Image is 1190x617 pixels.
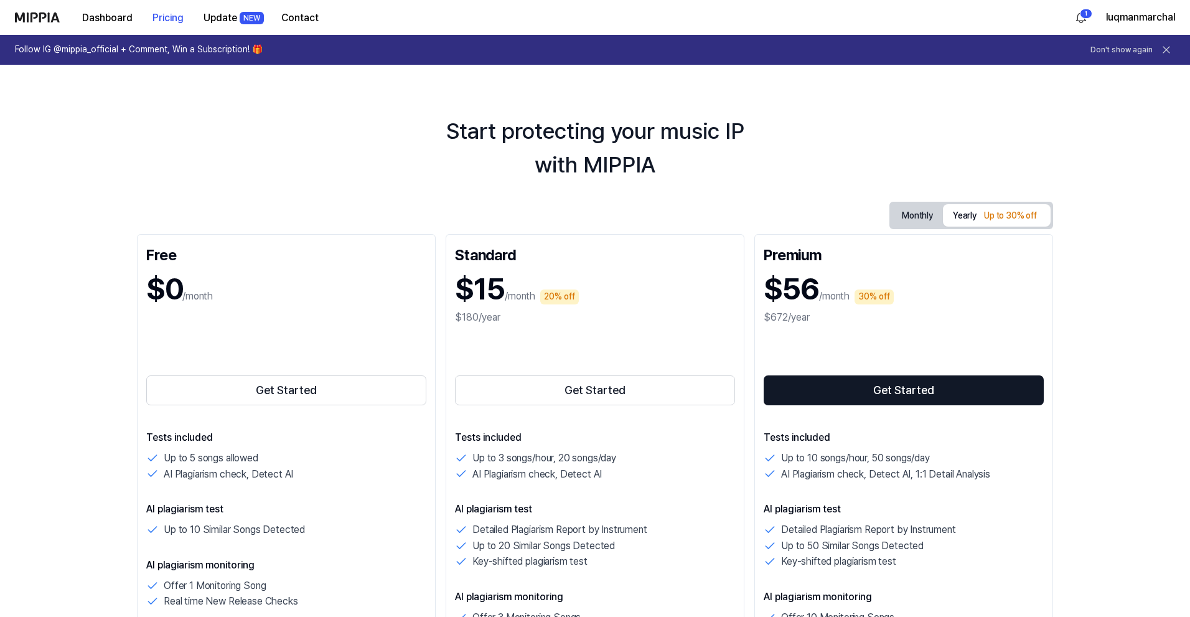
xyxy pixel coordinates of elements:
p: Real time New Release Checks [164,593,298,610]
p: AI Plagiarism check, Detect AI, 1:1 Detail Analysis [781,466,990,483]
h1: $56 [764,268,819,310]
a: Pricing [143,1,194,35]
img: logo [15,12,60,22]
p: Tests included [146,430,426,445]
p: Up to 5 songs allowed [164,450,258,466]
a: Get Started [455,373,735,408]
div: NEW [240,12,264,24]
p: AI plagiarism monitoring [455,590,735,605]
a: Get Started [764,373,1044,408]
img: 알림 [1074,10,1089,25]
button: Monthly [892,206,943,225]
button: UpdateNEW [194,6,271,31]
button: Don't show again [1090,45,1153,55]
button: Dashboard [72,6,143,31]
p: Offer 1 Monitoring Song [164,578,266,594]
a: UpdateNEW [194,1,271,35]
p: Detailed Plagiarism Report by Instrument [781,522,956,538]
p: AI plagiarism test [764,502,1044,517]
div: Free [146,243,426,263]
p: Up to 50 Similar Songs Detected [781,538,924,554]
p: Up to 10 Similar Songs Detected [164,522,305,538]
p: Key-shifted plagiarism test [781,553,896,570]
div: 30% off [855,290,894,304]
p: Up to 10 songs/hour, 50 songs/day [781,450,930,466]
p: AI Plagiarism check, Detect AI [164,466,293,483]
p: Tests included [455,430,735,445]
button: Get Started [455,375,735,405]
p: AI plagiarism monitoring [146,558,426,573]
h1: Follow IG @mippia_official + Comment, Win a Subscription! 🎁 [15,44,263,56]
button: luqmanmarchal [1106,10,1175,25]
p: Key-shifted plagiarism test [472,553,588,570]
p: AI Plagiarism check, Detect AI [472,466,602,483]
div: Premium [764,243,1044,263]
div: Up to 30% off [980,209,1041,224]
p: /month [819,289,850,304]
button: Get Started [146,375,426,405]
p: /month [505,289,535,304]
p: AI plagiarism monitoring [764,590,1044,605]
h1: $0 [146,268,182,310]
button: Yearly [943,204,1051,227]
button: Get Started [764,375,1044,405]
p: Up to 3 songs/hour, 20 songs/day [472,450,616,466]
p: /month [182,289,213,304]
a: Get Started [146,373,426,408]
p: Detailed Plagiarism Report by Instrument [472,522,647,538]
h1: $15 [455,268,505,310]
p: AI plagiarism test [146,502,426,517]
div: $180/year [455,310,735,325]
div: 20% off [540,290,579,304]
div: Standard [455,243,735,263]
button: Contact [271,6,329,31]
p: AI plagiarism test [455,502,735,517]
p: Up to 20 Similar Songs Detected [472,538,615,554]
button: Pricing [143,6,194,31]
button: 알림1 [1071,7,1091,27]
div: $672/year [764,310,1044,325]
p: Tests included [764,430,1044,445]
div: 1 [1080,9,1092,19]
